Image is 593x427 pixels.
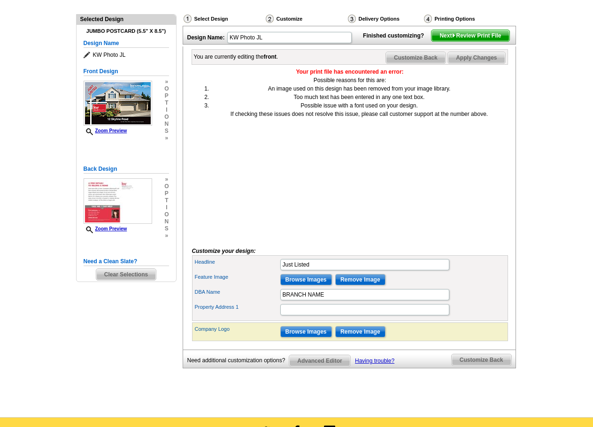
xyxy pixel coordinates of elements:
b: front [264,53,277,60]
a: Advanced Editor [289,355,350,367]
h5: Design Name [84,39,169,48]
label: Company Logo [195,325,279,333]
span: t [164,197,169,204]
div: Selected Design [77,15,176,23]
span: o [164,211,169,218]
img: button-next-arrow-white.png [452,33,456,38]
iframe: LiveChat chat widget [405,209,593,427]
img: GENPJB_checklist_KW_ALL.jpg [84,178,152,224]
div: Possible reasons for this are: [192,68,508,238]
img: Select Design [184,15,192,23]
input: Browse Images [280,274,332,285]
span: Clear Selections [96,269,156,280]
span: p [164,190,169,197]
span: s [164,128,169,135]
span: n [164,121,169,128]
strong: Finished customizing? [363,32,430,39]
span: i [164,204,169,211]
span: Next Review Print File [431,30,509,41]
span: » [164,176,169,183]
label: DBA Name [195,288,279,296]
i: Customize your design: [192,248,256,254]
img: Printing Options & Summary [424,15,432,23]
label: Headline [195,258,279,266]
div: Customize [265,14,347,26]
span: n [164,218,169,225]
span: Apply Changes [448,52,505,63]
span: Your print file has encountered an error: [192,68,508,76]
span: o [164,114,169,121]
span: » [164,232,169,239]
a: Zoom Preview [84,226,127,231]
h5: Front Design [84,67,169,76]
div: Printing Options [423,14,507,23]
span: » [164,135,169,142]
input: Browse Images [280,326,332,337]
a: Zoom Preview [84,128,127,133]
li: Possible issue with a font used on your design. [211,101,508,110]
span: KW Photo JL [84,50,169,60]
span: » [164,78,169,85]
span: s [164,225,169,232]
label: Feature Image [195,273,279,281]
span: o [164,85,169,92]
div: You are currently editing the . [194,53,278,61]
img: Customize [266,15,274,23]
input: Remove Image [335,326,385,337]
span: Customize Back [386,52,446,63]
strong: Design Name: [187,34,225,41]
img: KLWPJFphotoJL.jpg [84,81,152,126]
h4: Jumbo Postcard (5.5" x 8.5") [84,28,169,34]
a: Having trouble? [355,358,394,364]
span: i [164,107,169,114]
div: Delivery Options [347,14,423,23]
h5: Need a Clean Slate? [84,257,169,266]
h5: Back Design [84,165,169,174]
span: p [164,92,169,99]
li: An image used on this design has been removed from your image library. [211,84,508,93]
div: Need additional customization options? [187,355,289,366]
li: Too much text has been entered in any one text box. [211,93,508,101]
img: Delivery Options [348,15,356,23]
span: o [164,183,169,190]
label: Property Address 1 [195,303,279,311]
ol: If checking these issues does not resolve this issue, please call customer support at the number ... [192,84,508,118]
span: t [164,99,169,107]
input: Remove Image [335,274,385,285]
div: Select Design [183,14,265,26]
